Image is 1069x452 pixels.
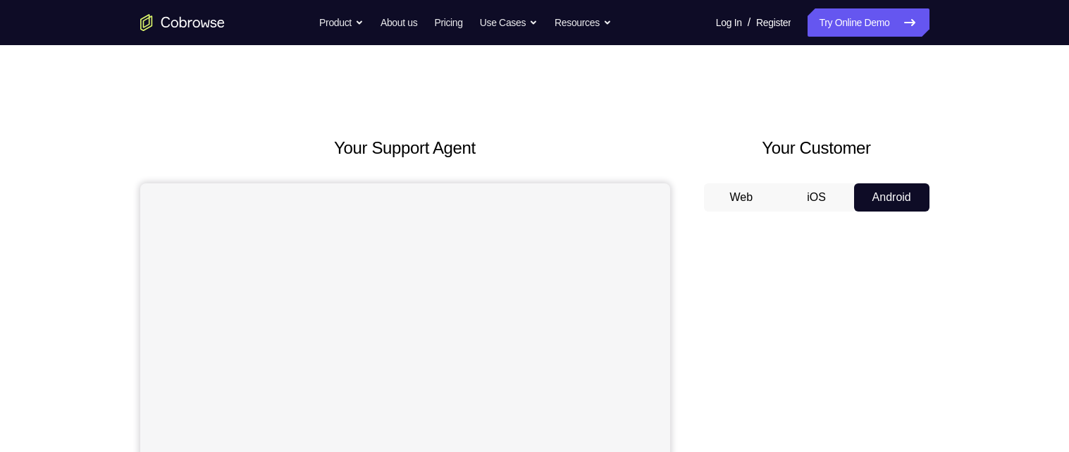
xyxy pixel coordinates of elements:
button: Android [854,183,929,212]
button: Use Cases [480,8,538,37]
span: / [748,14,750,31]
a: About us [381,8,417,37]
h2: Your Customer [704,135,929,161]
a: Register [756,8,791,37]
button: Web [704,183,779,212]
a: Try Online Demo [808,8,929,37]
h2: Your Support Agent [140,135,670,161]
button: Resources [555,8,612,37]
a: Go to the home page [140,14,225,31]
a: Pricing [434,8,462,37]
button: Product [319,8,364,37]
a: Log In [716,8,742,37]
button: iOS [779,183,854,212]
